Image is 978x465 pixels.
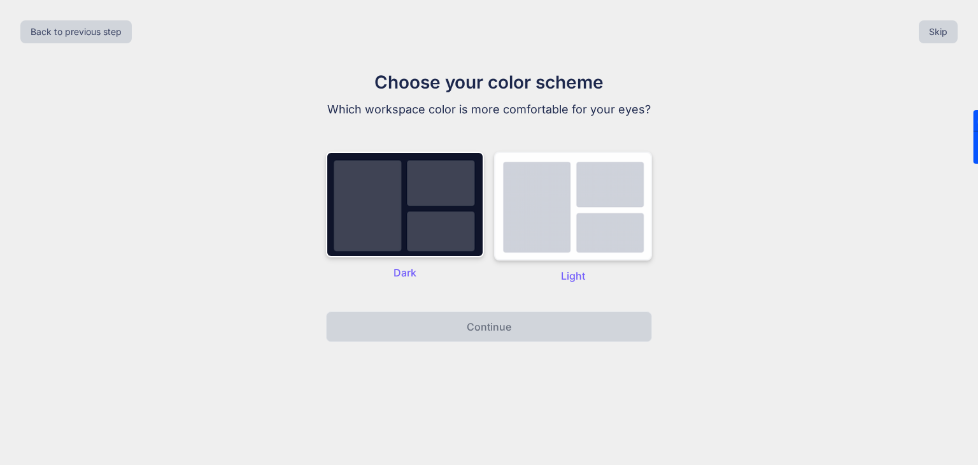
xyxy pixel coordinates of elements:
[275,101,703,118] p: Which workspace color is more comfortable for your eyes?
[919,20,958,43] button: Skip
[467,319,511,334] p: Continue
[494,268,652,283] p: Light
[326,265,484,280] p: Dark
[326,152,484,257] img: dark
[20,20,132,43] button: Back to previous step
[326,311,652,342] button: Continue
[494,152,652,261] img: dark
[275,69,703,96] h1: Choose your color scheme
